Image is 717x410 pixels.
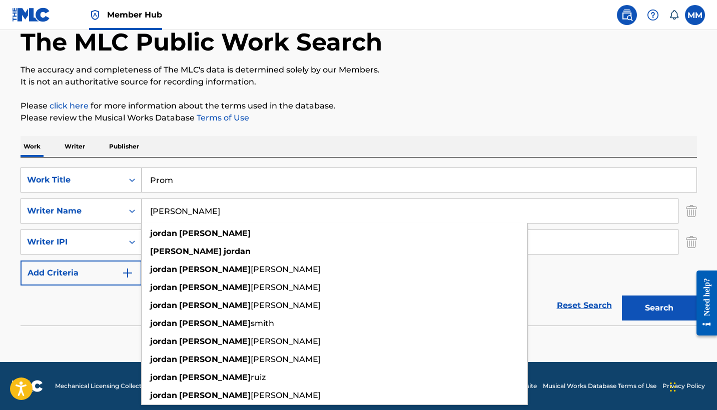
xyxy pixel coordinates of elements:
[150,300,177,310] strong: jordan
[251,354,321,364] span: [PERSON_NAME]
[662,381,705,390] a: Privacy Policy
[106,136,142,157] p: Publisher
[122,267,134,279] img: 9d2ae6d4665cec9f34b9.svg
[150,246,222,256] strong: [PERSON_NAME]
[21,27,382,57] h1: The MLC Public Work Search
[685,5,705,25] div: User Menu
[251,318,274,328] span: smith
[150,282,177,292] strong: jordan
[21,64,697,76] p: The accuracy and completeness of The MLC's data is determined solely by our Members.
[150,336,177,346] strong: jordan
[21,136,44,157] p: Work
[251,282,321,292] span: [PERSON_NAME]
[621,9,633,21] img: search
[686,229,697,254] img: Delete Criterion
[12,7,51,22] img: MLC Logo
[179,228,251,238] strong: [PERSON_NAME]
[647,9,659,21] img: help
[669,10,679,20] div: Notifications
[179,282,251,292] strong: [PERSON_NAME]
[27,174,117,186] div: Work Title
[150,354,177,364] strong: jordan
[12,380,43,392] img: logo
[179,372,251,382] strong: [PERSON_NAME]
[27,236,117,248] div: Writer IPI
[552,294,617,316] a: Reset Search
[251,300,321,310] span: [PERSON_NAME]
[179,318,251,328] strong: [PERSON_NAME]
[251,336,321,346] span: [PERSON_NAME]
[179,300,251,310] strong: [PERSON_NAME]
[179,390,251,400] strong: [PERSON_NAME]
[689,262,717,344] iframe: Resource Center
[55,381,171,390] span: Mechanical Licensing Collective © 2025
[617,5,637,25] a: Public Search
[251,264,321,274] span: [PERSON_NAME]
[179,264,251,274] strong: [PERSON_NAME]
[21,260,142,285] button: Add Criteria
[150,264,177,274] strong: jordan
[150,372,177,382] strong: jordan
[21,112,697,124] p: Please review the Musical Works Database
[107,9,162,20] span: Member Hub
[667,362,717,410] iframe: Chat Widget
[224,246,251,256] strong: jordan
[195,113,249,122] a: Terms of Use
[27,205,117,217] div: Writer Name
[62,136,88,157] p: Writer
[50,101,89,110] a: click here
[179,354,251,364] strong: [PERSON_NAME]
[150,390,177,400] strong: jordan
[150,318,177,328] strong: jordan
[686,198,697,223] img: Delete Criterion
[251,372,266,382] span: ruiz
[670,372,676,402] div: Drag
[622,295,697,320] button: Search
[21,167,697,325] form: Search Form
[179,336,251,346] strong: [PERSON_NAME]
[21,76,697,88] p: It is not an authoritative source for recording information.
[251,390,321,400] span: [PERSON_NAME]
[89,9,101,21] img: Top Rightsholder
[643,5,663,25] div: Help
[21,100,697,112] p: Please for more information about the terms used in the database.
[543,381,656,390] a: Musical Works Database Terms of Use
[150,228,177,238] strong: jordan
